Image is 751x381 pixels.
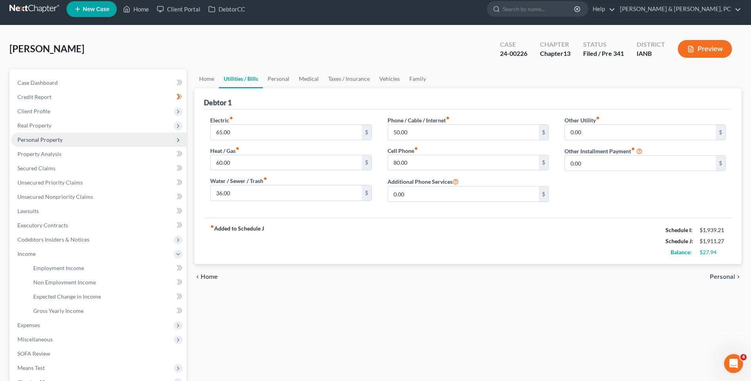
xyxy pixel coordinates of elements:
[210,225,214,229] i: fiber_manual_record
[17,364,45,371] span: Means Test
[33,265,84,271] span: Employment Income
[388,116,450,124] label: Phone / Cable / Internet
[17,165,55,171] span: Secured Claims
[323,69,375,88] a: Taxes / Insurance
[27,290,186,304] a: Expected Change in Income
[17,222,68,229] span: Executory Contracts
[17,150,61,157] span: Property Analysis
[500,40,527,49] div: Case
[678,40,732,58] button: Preview
[17,108,50,114] span: Client Profile
[263,69,294,88] a: Personal
[17,193,93,200] span: Unsecured Nonpriority Claims
[17,236,89,243] span: Codebtors Insiders & Notices
[716,125,725,140] div: $
[700,226,726,234] div: $1,939.21
[17,208,39,214] span: Lawsuits
[716,156,725,171] div: $
[27,261,186,275] a: Employment Income
[388,155,539,170] input: --
[263,177,267,181] i: fiber_manual_record
[540,40,570,49] div: Chapter
[11,175,186,190] a: Unsecured Priority Claims
[11,147,186,161] a: Property Analysis
[17,122,51,129] span: Real Property
[17,136,63,143] span: Personal Property
[710,274,735,280] span: Personal
[565,156,716,171] input: --
[637,49,665,58] div: IANB
[583,49,624,58] div: Filed / Pre 341
[194,274,218,280] button: chevron_left Home
[17,322,40,328] span: Expenses
[565,125,716,140] input: --
[375,69,405,88] a: Vehicles
[11,347,186,361] a: SOFA Review
[17,250,36,257] span: Income
[210,116,233,124] label: Electric
[388,187,539,202] input: --
[83,6,109,12] span: New Case
[17,179,83,186] span: Unsecured Priority Claims
[211,185,361,200] input: --
[211,155,361,170] input: --
[563,50,570,57] span: 13
[539,187,548,202] div: $
[735,274,741,280] i: chevron_right
[119,2,153,16] a: Home
[589,2,615,16] a: Help
[596,116,600,120] i: fiber_manual_record
[11,204,186,218] a: Lawsuits
[565,147,635,155] label: Other Installment Payment
[194,69,219,88] a: Home
[414,147,418,150] i: fiber_manual_record
[219,69,263,88] a: Utilities / Bills
[27,304,186,318] a: Gross Yearly Income
[665,238,693,244] strong: Schedule J:
[153,2,204,16] a: Client Portal
[671,249,692,255] strong: Balance:
[204,98,232,107] div: Debtor 1
[700,237,726,245] div: $1,911.27
[11,190,186,204] a: Unsecured Nonpriority Claims
[665,227,692,233] strong: Schedule I:
[17,336,53,343] span: Miscellaneous
[740,354,747,360] span: 4
[405,69,431,88] a: Family
[388,177,459,186] label: Additional Phone Services
[539,125,548,140] div: $
[210,225,264,258] strong: Added to Schedule J
[637,40,665,49] div: District
[11,218,186,232] a: Executory Contracts
[565,116,600,124] label: Other Utility
[33,307,84,314] span: Gross Yearly Income
[362,155,371,170] div: $
[362,125,371,140] div: $
[11,76,186,90] a: Case Dashboard
[388,147,418,155] label: Cell Phone
[500,49,527,58] div: 24-00226
[210,177,267,185] label: Water / Sewer / Trash
[710,274,741,280] button: Personal chevron_right
[17,93,51,100] span: Credit Report
[503,2,575,16] input: Search by name...
[17,350,50,357] span: SOFA Review
[11,90,186,104] a: Credit Report
[33,279,96,286] span: Non Employment Income
[294,69,323,88] a: Medical
[211,125,361,140] input: --
[631,147,635,151] i: fiber_manual_record
[204,2,249,16] a: DebtorCC
[27,275,186,290] a: Non Employment Income
[33,293,101,300] span: Expected Change in Income
[583,40,624,49] div: Status
[194,274,201,280] i: chevron_left
[616,2,741,16] a: [PERSON_NAME] & [PERSON_NAME], PC
[210,147,240,155] label: Heat / Gas
[11,161,186,175] a: Secured Claims
[236,147,240,150] i: fiber_manual_record
[700,248,726,256] div: $27.94
[17,79,58,86] span: Case Dashboard
[724,354,743,373] iframe: Intercom live chat
[540,49,570,58] div: Chapter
